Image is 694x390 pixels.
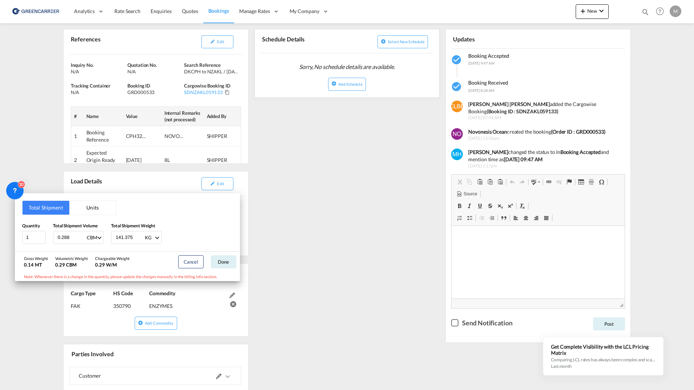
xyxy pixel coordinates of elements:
[24,256,48,261] div: Gross Weight
[69,201,116,215] button: Units
[211,255,236,268] button: Done
[23,201,69,215] button: Total Shipment
[115,231,144,244] input: Enter weight
[57,231,86,244] input: Enter volume
[55,261,88,268] div: 0.29 CBM
[24,261,48,268] div: 0.14 MT
[55,256,88,261] div: Volumetric Weight
[53,223,98,228] span: Total Shipment Volume
[95,256,130,261] div: Chargeable Weight
[22,231,46,244] input: Qty
[145,235,152,240] div: KG
[95,261,130,268] div: 0.29 W/M
[87,235,97,240] div: CBM
[22,223,40,228] span: Quantity
[178,255,204,268] button: Cancel
[15,272,240,281] div: Note: Whenever there is a change in the quantity, please update the charges manually in the billi...
[111,223,155,228] span: Total Shipment Weight
[7,7,166,15] body: Editor, editor6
